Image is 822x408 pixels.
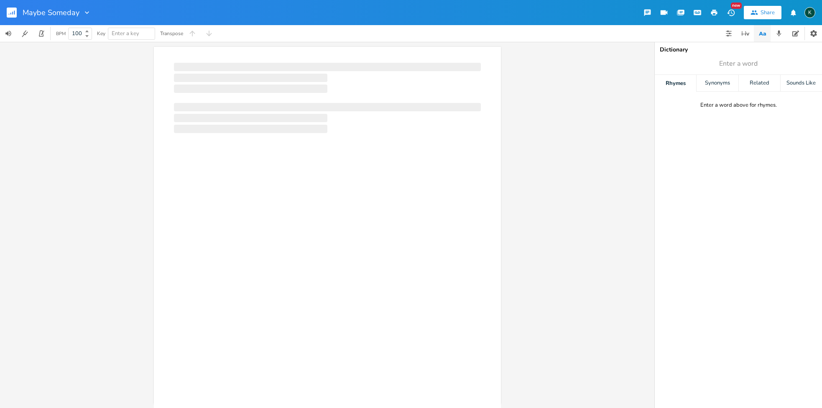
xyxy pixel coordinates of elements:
[731,3,742,9] div: New
[804,3,815,22] button: K
[781,75,822,92] div: Sounds Like
[160,31,183,36] div: Transpose
[804,7,815,18] div: Koval
[722,5,739,20] button: New
[700,102,777,109] div: Enter a word above for rhymes.
[744,6,781,19] button: Share
[697,75,738,92] div: Synonyms
[739,75,780,92] div: Related
[112,30,139,37] span: Enter a key
[719,59,758,69] span: Enter a word
[23,9,79,16] span: Maybe Someday
[56,31,66,36] div: BPM
[97,31,105,36] div: Key
[761,9,775,16] div: Share
[655,75,696,92] div: Rhymes
[660,47,817,53] div: Dictionary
